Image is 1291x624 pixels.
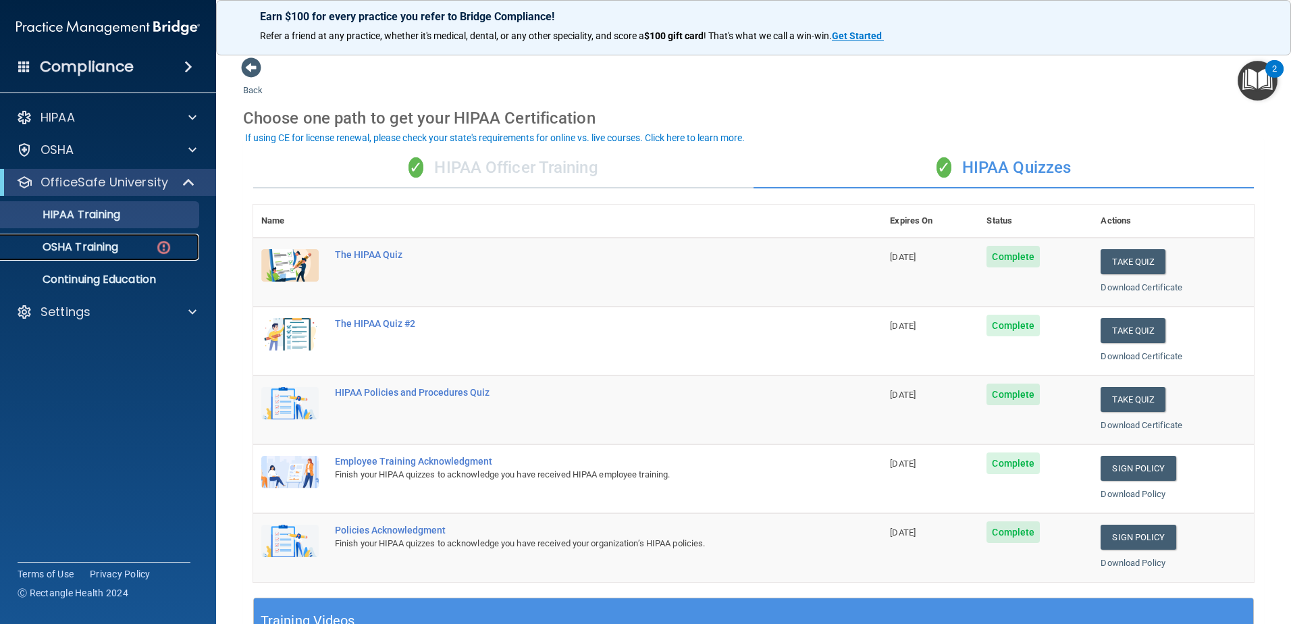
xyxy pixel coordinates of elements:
button: Take Quiz [1101,318,1165,343]
img: PMB logo [16,14,200,41]
span: [DATE] [890,459,916,469]
h4: Compliance [40,57,134,76]
a: Get Started [832,30,884,41]
a: Download Certificate [1101,351,1182,361]
a: Sign Policy [1101,525,1176,550]
div: Choose one path to get your HIPAA Certification [243,99,1264,138]
div: HIPAA Quizzes [754,148,1254,188]
a: OfficeSafe University [16,174,196,190]
div: The HIPAA Quiz [335,249,814,260]
p: OfficeSafe University [41,174,168,190]
th: Actions [1092,205,1254,238]
p: OSHA [41,142,74,158]
a: Privacy Policy [90,567,151,581]
strong: Get Started [832,30,882,41]
a: Download Policy [1101,489,1165,499]
a: Terms of Use [18,567,74,581]
p: HIPAA Training [9,208,120,222]
button: Take Quiz [1101,249,1165,274]
span: ! That's what we call a win-win. [704,30,832,41]
span: [DATE] [890,527,916,538]
a: OSHA [16,142,196,158]
span: Complete [986,246,1040,267]
a: Sign Policy [1101,456,1176,481]
p: Settings [41,304,90,320]
span: ✓ [409,157,423,178]
span: Complete [986,452,1040,474]
div: Employee Training Acknowledgment [335,456,814,467]
div: 2 [1272,69,1277,86]
a: Settings [16,304,196,320]
p: Continuing Education [9,273,193,286]
div: Policies Acknowledgment [335,525,814,536]
div: Finish your HIPAA quizzes to acknowledge you have received HIPAA employee training. [335,467,814,483]
span: [DATE] [890,252,916,262]
th: Name [253,205,327,238]
span: Complete [986,315,1040,336]
div: The HIPAA Quiz #2 [335,318,814,329]
span: Refer a friend at any practice, whether it's medical, dental, or any other speciality, and score a [260,30,644,41]
button: Take Quiz [1101,387,1165,412]
p: OSHA Training [9,240,118,254]
img: danger-circle.6113f641.png [155,239,172,256]
span: [DATE] [890,321,916,331]
div: HIPAA Policies and Procedures Quiz [335,387,814,398]
th: Expires On [882,205,978,238]
p: HIPAA [41,109,75,126]
th: Status [978,205,1092,238]
a: Back [243,69,263,95]
span: ✓ [937,157,951,178]
button: Open Resource Center, 2 new notifications [1238,61,1277,101]
a: Download Policy [1101,558,1165,568]
span: Complete [986,521,1040,543]
a: Download Certificate [1101,282,1182,292]
p: Earn $100 for every practice you refer to Bridge Compliance! [260,10,1247,23]
strong: $100 gift card [644,30,704,41]
span: [DATE] [890,390,916,400]
a: HIPAA [16,109,196,126]
div: HIPAA Officer Training [253,148,754,188]
a: Download Certificate [1101,420,1182,430]
div: If using CE for license renewal, please check your state's requirements for online vs. live cours... [245,133,745,142]
span: Ⓒ Rectangle Health 2024 [18,586,128,600]
button: If using CE for license renewal, please check your state's requirements for online vs. live cours... [243,131,747,145]
span: Complete [986,384,1040,405]
div: Finish your HIPAA quizzes to acknowledge you have received your organization’s HIPAA policies. [335,536,814,552]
